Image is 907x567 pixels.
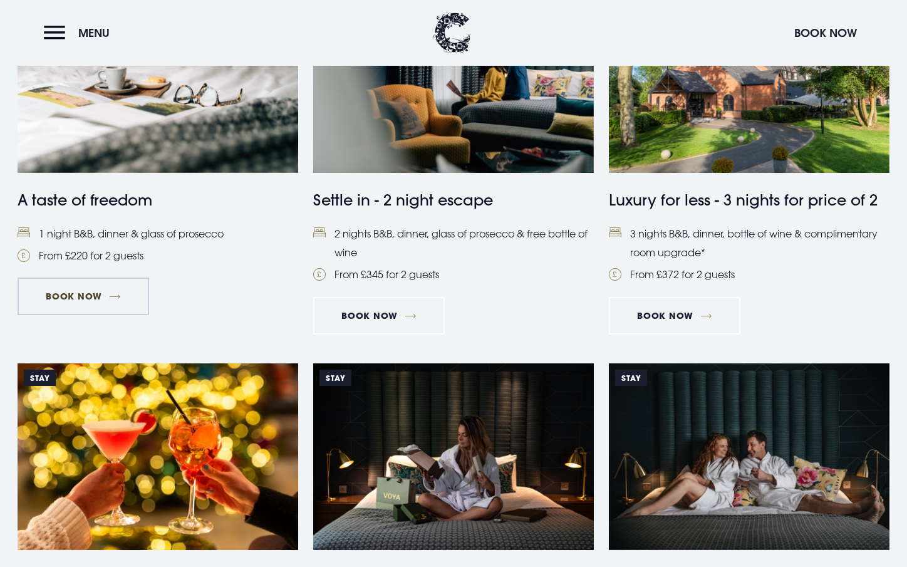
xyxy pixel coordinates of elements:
[609,265,889,284] li: From £372 for 2 guests
[18,249,30,262] img: Pound Coin
[609,224,889,263] li: 3 nights B&B, dinner, bottle of wine & complimentary room upgrade*
[313,189,594,211] h4: Settle in - 2 night escape
[18,227,30,238] img: Bed
[18,278,149,315] a: Book Now
[313,363,594,550] img: A woman opening a gift box of VOYA spa products
[609,363,889,550] img: A couple in white robes sharing a laugh on a bed, enjoying a romantic hotel package in Northern I...
[78,26,110,40] span: Menu
[18,189,298,211] h4: A taste of freedom
[433,13,471,53] img: Clandeboye Lodge
[18,246,298,265] li: From £220 for 2 guests
[313,297,445,335] a: Book Now
[44,19,116,46] button: Menu
[313,265,594,284] li: From £345 for 2 guests
[18,224,298,243] li: 1 night B&B, dinner & glass of prosecco
[24,370,56,386] span: Stay
[609,189,889,211] h4: Luxury for less - 3 nights for price of 2
[615,370,647,386] span: Stay
[319,370,351,386] span: Stay
[788,19,863,46] button: Book Now
[609,268,621,281] img: Pound Coin
[313,227,326,238] img: Bed
[313,268,326,281] img: Pound Coin
[609,227,621,238] img: Bed
[313,224,594,263] li: 2 nights B&B, dinner, glass of prosecco & free bottle of wine
[18,363,298,550] img: https://clandeboyelodge.s3-assets.com/offer-thumbnails/Luxe-festive-retreat-464-x-309.jpg
[609,297,740,335] a: Book Now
